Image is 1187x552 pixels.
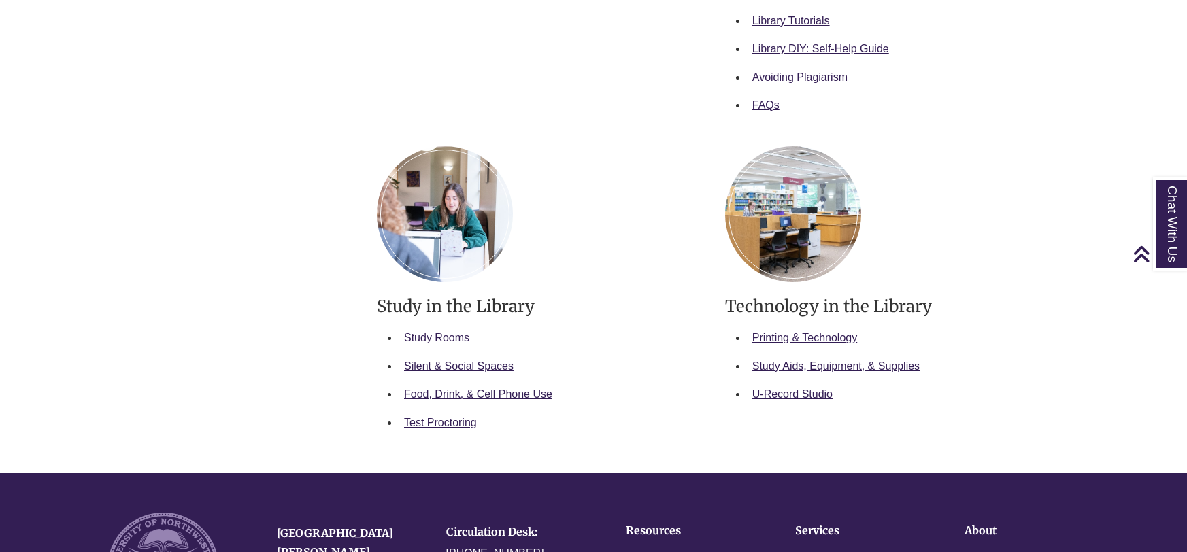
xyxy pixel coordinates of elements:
a: Library DIY: Self-Help Guide [752,43,889,54]
a: FAQs [752,99,780,111]
a: Silent & Social Spaces [404,360,514,372]
a: Avoiding Plagiarism [752,71,848,83]
a: Food, Drink, & Cell Phone Use [404,388,552,400]
a: Test Proctoring [404,417,477,428]
a: Back to Top [1133,245,1184,263]
a: U-Record Studio [752,388,833,400]
h3: Study in the Library [377,296,705,317]
h3: Technology in the Library [725,296,1053,317]
a: Printing & Technology [752,332,857,343]
a: [GEOGRAPHIC_DATA] [277,526,393,540]
h4: Circulation Desk: [446,526,595,538]
a: Study Aids, Equipment, & Supplies [752,360,920,372]
h4: Resources [626,525,753,537]
a: Study Rooms [404,332,469,343]
h4: Services [795,525,922,537]
a: Library Tutorials [752,15,830,27]
h4: About [965,525,1092,537]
